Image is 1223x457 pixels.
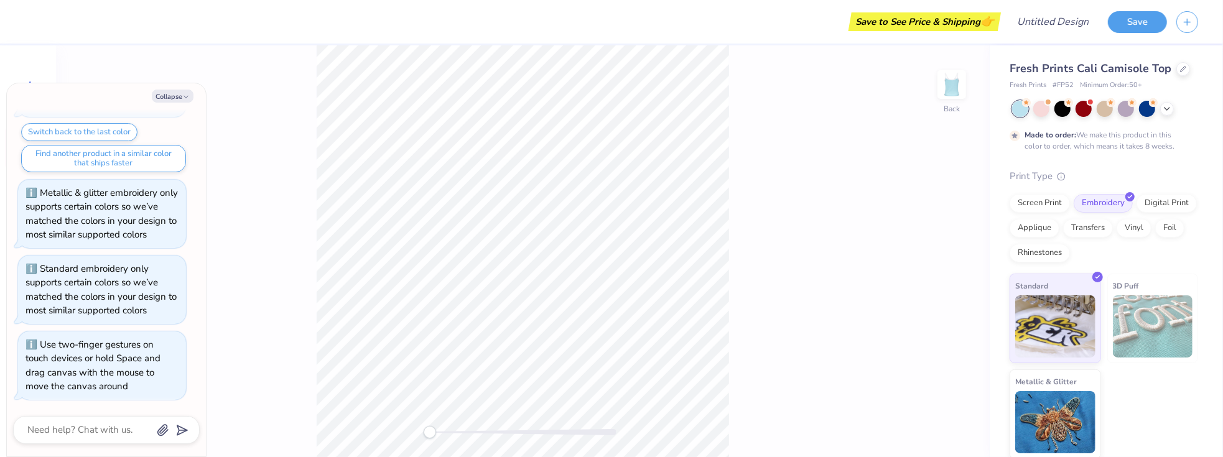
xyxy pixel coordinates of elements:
button: Collapse [152,90,193,103]
span: # FP52 [1053,80,1074,91]
div: Standard embroidery only supports certain colors so we’ve matched the colors in your design to mo... [26,262,177,317]
div: Use two-finger gestures on touch devices or hold Space and drag canvas with the mouse to move the... [26,338,160,393]
div: Rhinestones [1010,244,1070,262]
div: Save to See Price & Shipping [852,12,998,31]
div: Screen Print [1010,194,1070,213]
img: 3D Puff [1113,295,1193,358]
div: Vinyl [1117,219,1151,238]
div: We make this product in this color to order, which means it takes 8 weeks. [1025,129,1178,152]
span: Metallic & Glitter [1015,375,1077,388]
div: Transfers [1063,219,1113,238]
div: Metallic & glitter embroidery only supports certain colors so we’ve matched the colors in your de... [26,187,178,241]
span: Fresh Prints [1010,80,1046,91]
div: Print Type [1010,169,1198,183]
span: Minimum Order: 50 + [1080,80,1142,91]
span: 👉 [980,14,994,29]
button: Save [1108,11,1167,33]
div: Accessibility label [424,426,436,438]
button: Switch back to the last color [21,123,137,141]
div: Foil [1155,219,1184,238]
span: Standard [1015,279,1048,292]
div: Applique [1010,219,1059,238]
span: 3D Puff [1113,279,1139,292]
strong: Made to order: [1025,130,1076,140]
div: Embroidery [1074,194,1133,213]
input: Untitled Design [1007,9,1099,34]
img: Metallic & Glitter [1015,391,1095,453]
button: Find another product in a similar color that ships faster [21,145,186,172]
img: Back [939,72,964,97]
img: Standard [1015,295,1095,358]
div: Back [944,103,960,114]
div: Digital Print [1137,194,1197,213]
span: Fresh Prints Cali Camisole Top [1010,61,1171,76]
